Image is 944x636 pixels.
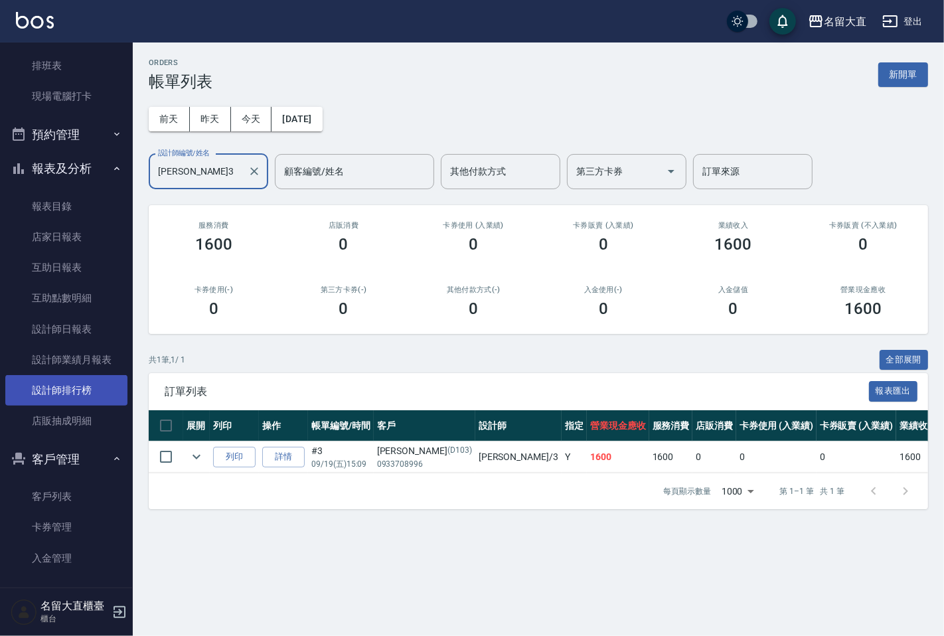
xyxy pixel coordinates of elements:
a: 設計師日報表 [5,314,127,345]
a: 排班表 [5,50,127,81]
button: save [769,8,796,35]
h3: 0 [339,235,349,254]
p: 櫃台 [40,613,108,625]
h2: 卡券販賣 (入業績) [554,221,653,230]
th: 操作 [259,410,308,441]
h3: 0 [469,235,478,254]
h2: 其他付款方式(-) [424,285,522,294]
td: [PERSON_NAME] /3 [475,441,562,473]
th: 設計師 [475,410,562,441]
h3: 服務消費 [165,221,263,230]
th: 服務消費 [649,410,693,441]
th: 卡券使用 (入業績) [736,410,817,441]
div: 名留大直 [824,13,866,30]
th: 業績收入 [896,410,940,441]
button: 客戶管理 [5,442,127,477]
button: 報表匯出 [869,381,918,402]
h3: 0 [209,299,218,318]
button: 列印 [213,447,256,467]
div: 1000 [716,473,759,509]
button: 全部展開 [880,350,929,370]
a: 現場電腦打卡 [5,81,127,112]
h2: 卡券使用 (入業績) [424,221,522,230]
button: 商品管理 [5,579,127,613]
th: 帳單編號/時間 [308,410,374,441]
button: 預約管理 [5,118,127,152]
h2: 入金使用(-) [554,285,653,294]
a: 新開單 [878,68,928,80]
button: [DATE] [272,107,322,131]
button: 今天 [231,107,272,131]
h3: 1600 [715,235,752,254]
td: 1600 [649,441,693,473]
p: 第 1–1 筆 共 1 筆 [780,485,844,497]
h2: 卡券使用(-) [165,285,263,294]
button: 名留大直 [803,8,872,35]
p: 每頁顯示數量 [663,485,711,497]
h3: 0 [599,235,608,254]
a: 設計師業績月報表 [5,345,127,375]
h2: 業績收入 [684,221,783,230]
a: 設計師排行榜 [5,375,127,406]
th: 卡券販賣 (入業績) [817,410,897,441]
h3: 0 [599,299,608,318]
th: 展開 [183,410,210,441]
p: 0933708996 [377,458,472,470]
h3: 1600 [844,299,882,318]
p: 共 1 筆, 1 / 1 [149,354,185,366]
a: 互助點數明細 [5,283,127,313]
td: 1600 [587,441,649,473]
h2: 店販消費 [295,221,393,230]
h2: 入金儲值 [684,285,783,294]
button: 登出 [877,9,928,34]
button: 前天 [149,107,190,131]
a: 客戶列表 [5,481,127,512]
h3: 0 [858,235,868,254]
th: 營業現金應收 [587,410,649,441]
h3: 帳單列表 [149,72,212,91]
label: 設計師編號/姓名 [158,148,210,158]
h3: 0 [469,299,478,318]
a: 店販抽成明細 [5,406,127,436]
button: expand row [187,447,206,467]
h3: 0 [728,299,738,318]
th: 店販消費 [692,410,736,441]
td: 0 [736,441,817,473]
th: 指定 [562,410,587,441]
h2: 卡券販賣 (不入業績) [814,221,912,230]
div: [PERSON_NAME] [377,444,472,458]
th: 客戶 [374,410,475,441]
td: 1600 [896,441,940,473]
a: 卡券管理 [5,512,127,542]
button: Clear [245,162,264,181]
button: 昨天 [190,107,231,131]
a: 報表匯出 [869,384,918,397]
h3: 0 [339,299,349,318]
td: #3 [308,441,374,473]
p: (D103) [447,444,472,458]
button: 新開單 [878,62,928,87]
a: 報表目錄 [5,191,127,222]
button: 報表及分析 [5,151,127,186]
h2: 營業現金應收 [814,285,912,294]
span: 訂單列表 [165,385,869,398]
a: 詳情 [262,447,305,467]
a: 互助日報表 [5,252,127,283]
h3: 1600 [195,235,232,254]
td: 0 [817,441,897,473]
a: 店家日報表 [5,222,127,252]
img: Logo [16,12,54,29]
td: 0 [692,441,736,473]
button: Open [661,161,682,182]
th: 列印 [210,410,259,441]
h2: ORDERS [149,58,212,67]
h5: 名留大直櫃臺 [40,599,108,613]
a: 入金管理 [5,543,127,574]
td: Y [562,441,587,473]
h2: 第三方卡券(-) [295,285,393,294]
p: 09/19 (五) 15:09 [311,458,370,470]
img: Person [11,599,37,625]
